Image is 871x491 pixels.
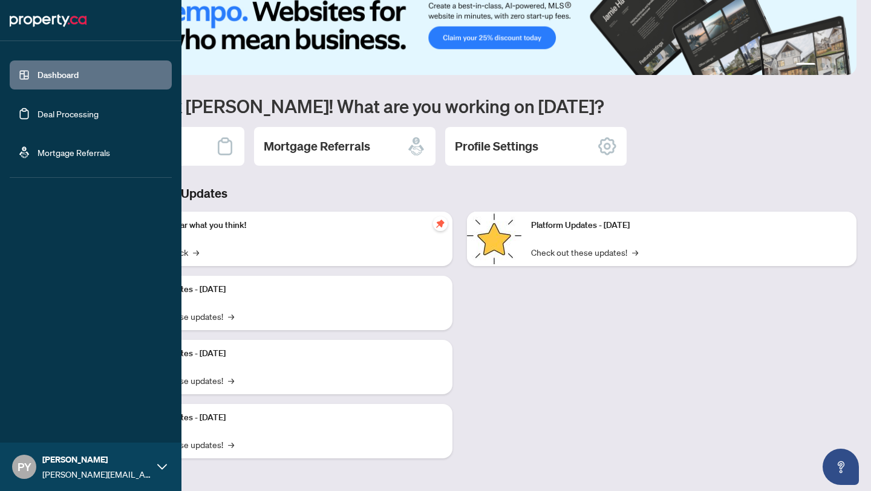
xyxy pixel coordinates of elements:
[531,219,847,232] p: Platform Updates - [DATE]
[823,449,859,485] button: Open asap
[127,347,443,360] p: Platform Updates - [DATE]
[531,245,638,259] a: Check out these updates!→
[63,185,856,202] h3: Brokerage & Industry Updates
[127,411,443,424] p: Platform Updates - [DATE]
[193,245,199,259] span: →
[264,138,370,155] h2: Mortgage Referrals
[467,212,521,266] img: Platform Updates - June 23, 2025
[228,374,234,387] span: →
[632,245,638,259] span: →
[42,467,151,481] span: [PERSON_NAME][EMAIL_ADDRESS][DOMAIN_NAME]
[38,147,110,158] a: Mortgage Referrals
[228,438,234,451] span: →
[127,219,443,232] p: We want to hear what you think!
[18,458,31,475] span: PY
[830,63,835,68] button: 3
[38,108,99,119] a: Deal Processing
[796,63,815,68] button: 1
[10,11,86,30] img: logo
[455,138,538,155] h2: Profile Settings
[127,283,443,296] p: Platform Updates - [DATE]
[228,310,234,323] span: →
[42,453,151,466] span: [PERSON_NAME]
[840,63,844,68] button: 4
[433,216,448,231] span: pushpin
[38,70,79,80] a: Dashboard
[820,63,825,68] button: 2
[63,94,856,117] h1: Welcome back [PERSON_NAME]! What are you working on [DATE]?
